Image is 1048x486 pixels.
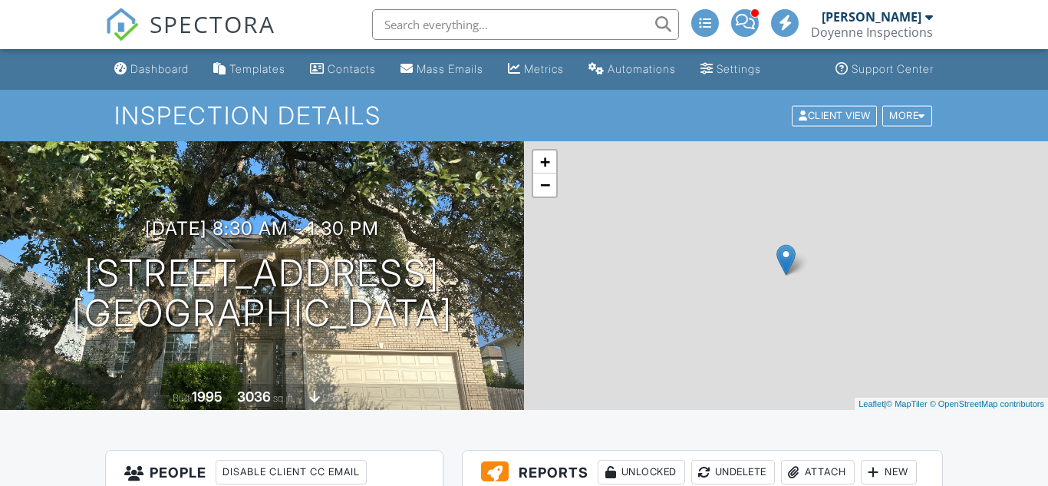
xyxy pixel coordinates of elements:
[792,105,877,126] div: Client View
[598,460,685,484] div: Unlocked
[811,25,933,40] div: Doyenne Inspections
[855,398,1048,411] div: |
[322,392,339,404] span: slab
[691,460,775,484] div: Undelete
[114,102,933,129] h1: Inspection Details
[229,62,285,75] div: Templates
[328,62,376,75] div: Contacts
[173,392,189,404] span: Built
[304,55,382,84] a: Contacts
[216,460,367,484] div: Disable Client CC Email
[105,21,275,53] a: SPECTORA
[861,460,917,484] div: New
[192,388,222,405] div: 1995
[372,9,679,40] input: Search everything...
[394,55,489,84] a: Mass Emails
[694,55,767,84] a: Settings
[273,392,295,404] span: sq. ft.
[237,388,271,405] div: 3036
[417,62,483,75] div: Mass Emails
[533,174,556,197] a: Zoom out
[822,9,921,25] div: [PERSON_NAME]
[145,218,379,239] h3: [DATE] 8:30 am - 1:30 pm
[790,109,881,121] a: Client View
[150,8,275,40] span: SPECTORA
[502,55,570,84] a: Metrics
[108,55,195,84] a: Dashboard
[930,399,1044,408] a: © OpenStreetMap contributors
[717,62,761,75] div: Settings
[886,399,928,408] a: © MapTiler
[105,8,139,41] img: The Best Home Inspection Software - Spectora
[130,62,189,75] div: Dashboard
[207,55,292,84] a: Templates
[608,62,676,75] div: Automations
[533,150,556,174] a: Zoom in
[524,62,564,75] div: Metrics
[582,55,682,84] a: Automations (Advanced)
[859,399,884,408] a: Leaflet
[72,253,453,335] h1: [STREET_ADDRESS] [GEOGRAPHIC_DATA]
[781,460,855,484] div: Attach
[882,105,932,126] div: More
